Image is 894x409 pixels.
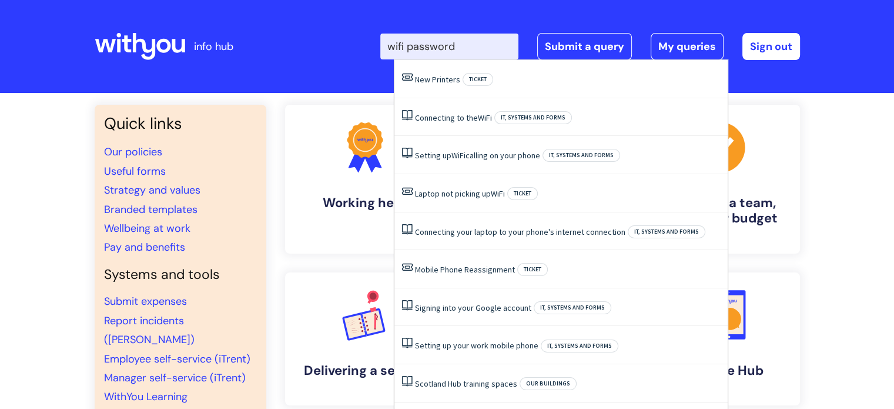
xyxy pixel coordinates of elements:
[534,301,611,314] span: IT, systems and forms
[104,145,162,159] a: Our policies
[415,74,460,85] a: New Printers
[104,390,187,404] a: WithYou Learning
[104,164,166,178] a: Useful forms
[104,240,185,254] a: Pay and benefits
[285,105,445,254] a: Working here
[104,314,195,347] a: Report incidents ([PERSON_NAME])
[463,73,493,86] span: Ticket
[285,272,445,405] a: Delivering a service
[380,34,518,59] input: Search
[194,37,233,56] p: info hub
[517,263,548,276] span: Ticket
[104,221,190,235] a: Wellbeing at work
[415,150,540,161] a: Setting upWiFicalling on your phone
[294,195,436,211] h4: Working here
[478,112,492,123] span: WiFi
[104,114,257,133] h3: Quick links
[415,264,515,275] a: Mobile Phone Reassignment
[380,33,800,60] div: | -
[104,371,246,385] a: Manager self-service (iTrent)
[541,340,618,353] span: IT, systems and forms
[415,227,625,237] a: Connecting your laptop to your phone's internet connection
[507,187,538,200] span: Ticket
[651,33,724,60] a: My queries
[537,33,632,60] a: Submit a query
[104,267,257,283] h4: Systems and tools
[543,149,620,162] span: IT, systems and forms
[294,363,436,378] h4: Delivering a service
[415,112,492,123] a: Connecting to theWiFi
[628,225,705,238] span: IT, systems and forms
[520,377,577,390] span: Our buildings
[491,188,505,199] span: WiFi
[104,352,250,366] a: Employee self-service (iTrent)
[415,188,505,199] a: Laptop not picking upWiFi
[494,111,572,124] span: IT, systems and forms
[415,302,531,313] a: Signing into your Google account
[104,294,187,308] a: Submit expenses
[415,378,517,389] a: Scotland Hub training spaces
[415,340,538,351] a: Setting up your work mobile phone
[451,150,466,161] span: WiFi
[742,33,800,60] a: Sign out
[104,202,197,217] a: Branded templates
[104,183,200,197] a: Strategy and values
